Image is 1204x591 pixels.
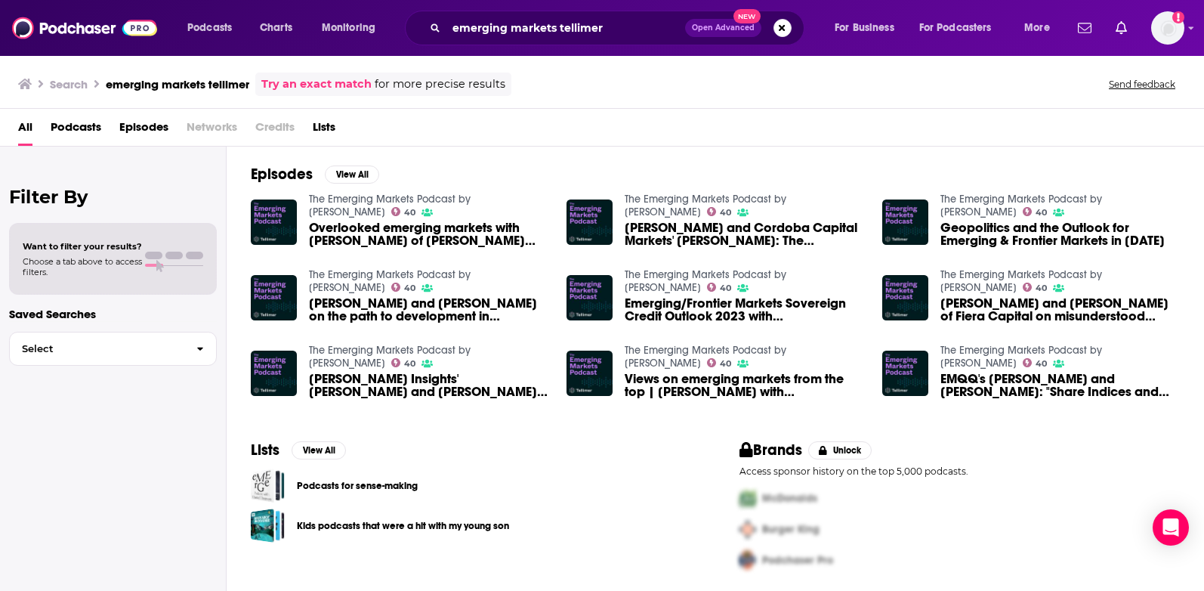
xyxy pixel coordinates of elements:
[309,221,548,247] a: Overlooked emerging markets with Hasnain Malik of Tellimer and Steven Quattry of Morgan Stanley I...
[835,17,894,39] span: For Business
[940,193,1102,218] a: The Emerging Markets Podcast by Tellimer
[1023,358,1048,367] a: 40
[940,373,1180,398] span: EMQQ's [PERSON_NAME] and [PERSON_NAME]: "Share Indices and The Rise of a Digital India"
[309,297,548,323] a: Hasnain Malik and Charlie Robertson on the path to development in emerging markets
[739,441,802,459] h2: Brands
[23,241,142,252] span: Want to filter your results?
[1104,78,1180,91] button: Send feedback
[297,478,418,494] a: Podcasts for sense-making
[18,115,32,146] span: All
[707,283,732,292] a: 40
[733,483,762,514] img: First Pro Logo
[882,200,928,246] img: Geopolitics and the Outlook for Emerging & Frontier Markets in 2025
[404,360,415,367] span: 40
[119,115,168,146] a: Episodes
[940,344,1102,370] a: The Emerging Markets Podcast by Tellimer
[391,207,416,216] a: 40
[292,441,346,459] button: View All
[692,24,755,32] span: Open Advanced
[309,193,471,218] a: The Emerging Markets Podcast by Tellimer
[882,351,928,397] a: EMQQ's Kevin Carter and Tellimer's Duncan Wales: "Share Indices and The Rise of a Digital India"
[23,256,142,277] span: Choose a tab above to access filters.
[762,523,820,536] span: Burger King
[177,16,252,40] button: open menu
[446,16,685,40] input: Search podcasts, credits, & more...
[1036,209,1047,216] span: 40
[882,275,928,321] a: Hasnain Malik and Dominic Bokor-Ingram of Fiera Capital on misunderstood opportunity in emerging ...
[940,221,1180,247] a: Geopolitics and the Outlook for Emerging & Frontier Markets in 2025
[909,16,1014,40] button: open menu
[625,221,864,247] a: Tellimer's Hasnan Malik and Cordoba Capital Markets' Harris Irfan: The Regulatory Changes in the ...
[311,16,395,40] button: open menu
[808,441,872,459] button: Unlock
[733,514,762,545] img: Second Pro Logo
[106,77,249,91] h3: emerging markets tellimer
[940,297,1180,323] a: Hasnain Malik and Dominic Bokor-Ingram of Fiera Capital on misunderstood opportunity in emerging ...
[1023,283,1048,292] a: 40
[325,166,379,184] button: View All
[720,285,731,292] span: 40
[824,16,913,40] button: open menu
[720,360,731,367] span: 40
[255,115,295,146] span: Credits
[1024,17,1050,39] span: More
[1151,11,1184,45] img: User Profile
[309,344,471,370] a: The Emerging Markets Podcast by Tellimer
[251,441,346,459] a: ListsView All
[261,76,372,93] a: Try an exact match
[309,221,548,247] span: Overlooked emerging markets with [PERSON_NAME] of [PERSON_NAME] and [PERSON_NAME] of [PERSON_NAME...
[566,275,613,321] img: Emerging/Frontier Markets Sovereign Credit Outlook 2023 with Patrick Curran
[919,17,992,39] span: For Podcasters
[1110,15,1133,41] a: Show notifications dropdown
[309,373,548,398] span: [PERSON_NAME] Insights' [PERSON_NAME] and [PERSON_NAME] Wales on "[GEOGRAPHIC_DATA], [GEOGRAPHIC_...
[50,77,88,91] h3: Search
[375,76,505,93] span: for more precise results
[739,466,1180,477] p: Access sponsor history on the top 5,000 podcasts.
[313,115,335,146] a: Lists
[9,332,217,366] button: Select
[51,115,101,146] a: Podcasts
[762,492,817,505] span: McDonalds
[12,14,157,42] img: Podchaser - Follow, Share and Rate Podcasts
[566,351,613,397] img: Views on emerging markets from the top | Duncan Wales with Nick Rohatyn, CEO of The Rohatyn Group
[625,297,864,323] a: Emerging/Frontier Markets Sovereign Credit Outlook 2023 with Patrick Curran
[1014,16,1069,40] button: open menu
[10,344,184,354] span: Select
[251,469,285,503] a: Podcasts for sense-making
[733,9,761,23] span: New
[187,115,237,146] span: Networks
[1151,11,1184,45] button: Show profile menu
[625,297,864,323] span: Emerging/Frontier Markets Sovereign Credit Outlook 2023 with [PERSON_NAME]
[251,165,313,184] h2: Episodes
[297,518,509,534] a: Kids podcasts that were a hit with my young son
[566,200,613,246] img: Tellimer's Hasnan Malik and Cordoba Capital Markets' Harris Irfan: The Regulatory Changes in the ...
[309,268,471,294] a: The Emerging Markets Podcast by Tellimer
[940,297,1180,323] span: [PERSON_NAME] and [PERSON_NAME] of Fiera Capital on misunderstood opportunity in emerging markets
[762,554,833,567] span: Podchaser Pro
[1151,11,1184,45] span: Logged in as emilyroy
[685,19,761,37] button: Open AdvancedNew
[251,275,297,321] img: Hasnain Malik and Charlie Robertson on the path to development in emerging markets
[9,307,217,321] p: Saved Searches
[251,351,297,397] img: Ziemba Insights' Rachel Ziemba and Tellimer's Duncan Wales on "Ukraine, Russia, Trump & Tariffs"
[250,16,301,40] a: Charts
[1036,285,1047,292] span: 40
[260,17,292,39] span: Charts
[251,200,297,246] img: Overlooked emerging markets with Hasnain Malik of Tellimer and Steven Quattry of Morgan Stanley I...
[940,268,1102,294] a: The Emerging Markets Podcast by Tellimer
[720,209,731,216] span: 40
[940,221,1180,247] span: Geopolitics and the Outlook for Emerging & Frontier Markets in [DATE]
[9,186,217,208] h2: Filter By
[707,358,732,367] a: 40
[391,358,416,367] a: 40
[625,373,864,398] span: Views on emerging markets from the top | [PERSON_NAME] with [PERSON_NAME], CEO of The Rohatyn Group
